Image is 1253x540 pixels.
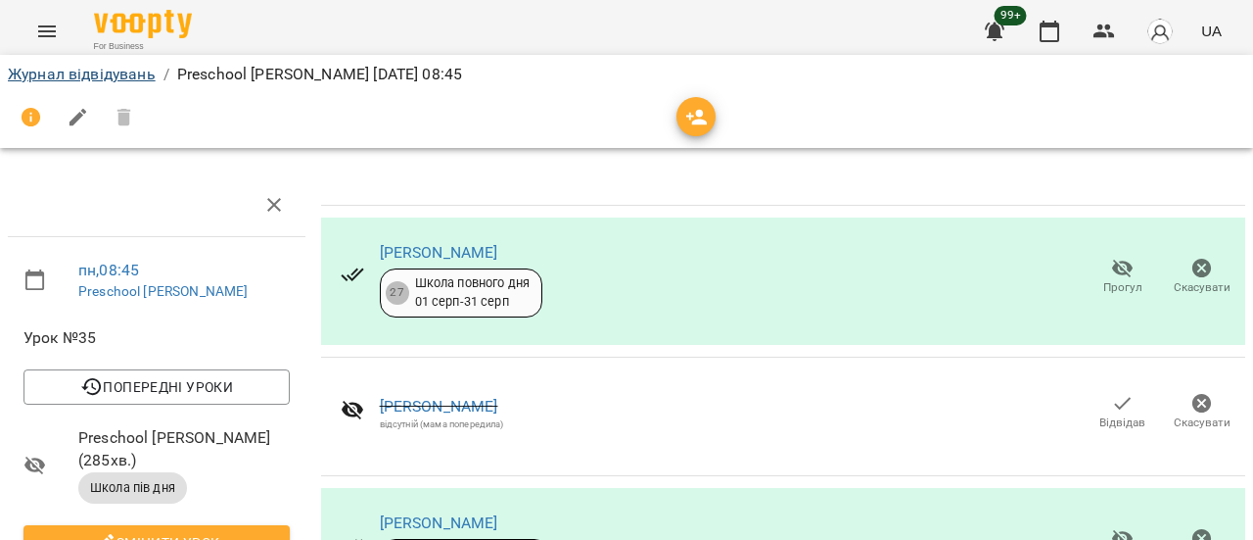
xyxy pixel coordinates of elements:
[415,274,531,311] div: Школа повного дня 01 серп - 31 серп
[78,283,248,299] a: Preschool [PERSON_NAME]
[380,397,498,416] a: [PERSON_NAME]
[1162,385,1241,440] button: Скасувати
[39,375,274,399] span: Попередні уроки
[1201,21,1222,41] span: UA
[1083,250,1162,305] button: Прогул
[78,261,139,279] a: пн , 08:45
[1146,18,1174,45] img: avatar_s.png
[995,6,1027,25] span: 99+
[163,63,169,86] li: /
[23,369,290,405] button: Попередні уроки
[23,8,70,55] button: Menu
[380,417,504,430] div: відсутній (мама попередила)
[380,243,498,262] a: [PERSON_NAME]
[94,10,192,38] img: Voopty Logo
[8,63,1245,86] nav: breadcrumb
[380,514,498,532] a: [PERSON_NAME]
[1083,385,1162,440] button: Відвідав
[8,65,156,83] a: Журнал відвідувань
[1193,13,1230,49] button: UA
[94,40,192,53] span: For Business
[1174,415,1230,431] span: Скасувати
[386,281,409,305] div: 27
[177,63,462,86] p: Preschool [PERSON_NAME] [DATE] 08:45
[78,479,187,497] span: Школа пів дня
[1099,415,1145,431] span: Відвідав
[1174,279,1230,296] span: Скасувати
[1162,250,1241,305] button: Скасувати
[23,326,290,350] span: Урок №35
[1103,279,1142,296] span: Прогул
[78,426,290,472] span: Preschool [PERSON_NAME] ( 285 хв. )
